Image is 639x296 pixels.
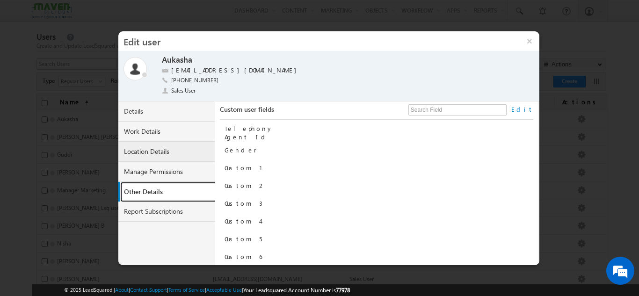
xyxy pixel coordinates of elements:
[511,105,533,114] a: Edit
[118,162,216,182] a: Manage Permissions
[243,287,350,294] span: Your Leadsquared Account Number is
[127,230,170,242] em: Start Chat
[162,55,192,65] label: Aukasha
[171,76,218,86] span: [PHONE_NUMBER]
[408,104,507,116] input: Search Field
[16,49,39,61] img: d_60004797649_company_0_60004797649
[225,124,273,141] label: Telephony Agent Id
[12,87,171,222] textarea: Type your message and hit 'Enter'
[130,287,167,293] a: Contact Support
[225,164,274,172] label: Custom 1
[118,31,520,51] h3: Edit user
[49,49,157,61] div: Chat with us now
[64,286,350,295] span: © 2025 LeadSquared | | | | |
[118,142,216,162] a: Location Details
[171,66,301,75] label: [EMAIL_ADDRESS][DOMAIN_NAME]
[118,101,216,122] a: Details
[220,105,533,120] div: Custom user fields
[120,182,218,202] a: Other Details
[225,235,262,243] label: Custom 5
[225,199,262,208] label: Custom 3
[225,253,262,261] label: Custom 6
[225,181,266,190] label: Custom 2
[225,217,260,225] label: Custom 4
[171,87,196,95] span: Sales User
[115,287,129,293] a: About
[520,31,539,51] button: ×
[153,5,176,27] div: Minimize live chat window
[118,202,216,222] a: Report Subscriptions
[225,146,257,154] label: Gender
[206,287,242,293] a: Acceptable Use
[118,122,216,142] a: Work Details
[168,287,205,293] a: Terms of Service
[336,287,350,294] span: 77978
